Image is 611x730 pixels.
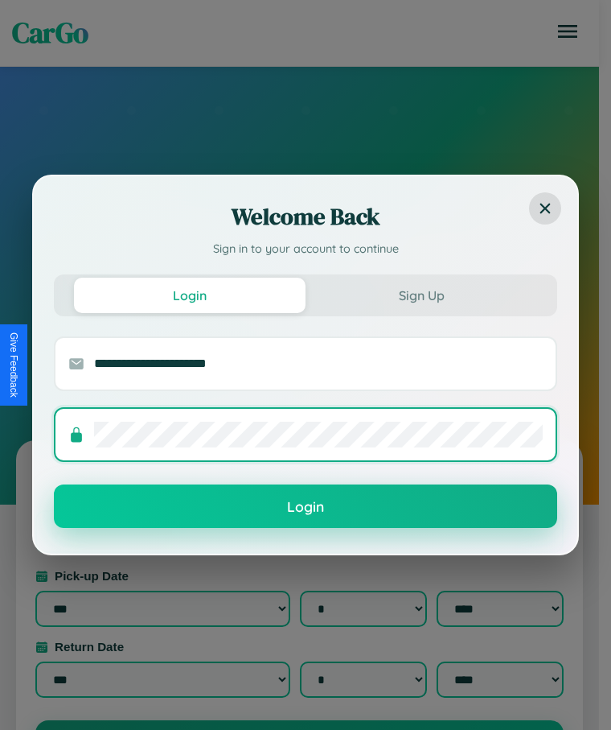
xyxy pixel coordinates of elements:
[8,332,19,398] div: Give Feedback
[74,278,305,313] button: Login
[54,241,557,258] p: Sign in to your account to continue
[54,200,557,233] h2: Welcome Back
[305,278,537,313] button: Sign Up
[54,485,557,528] button: Login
